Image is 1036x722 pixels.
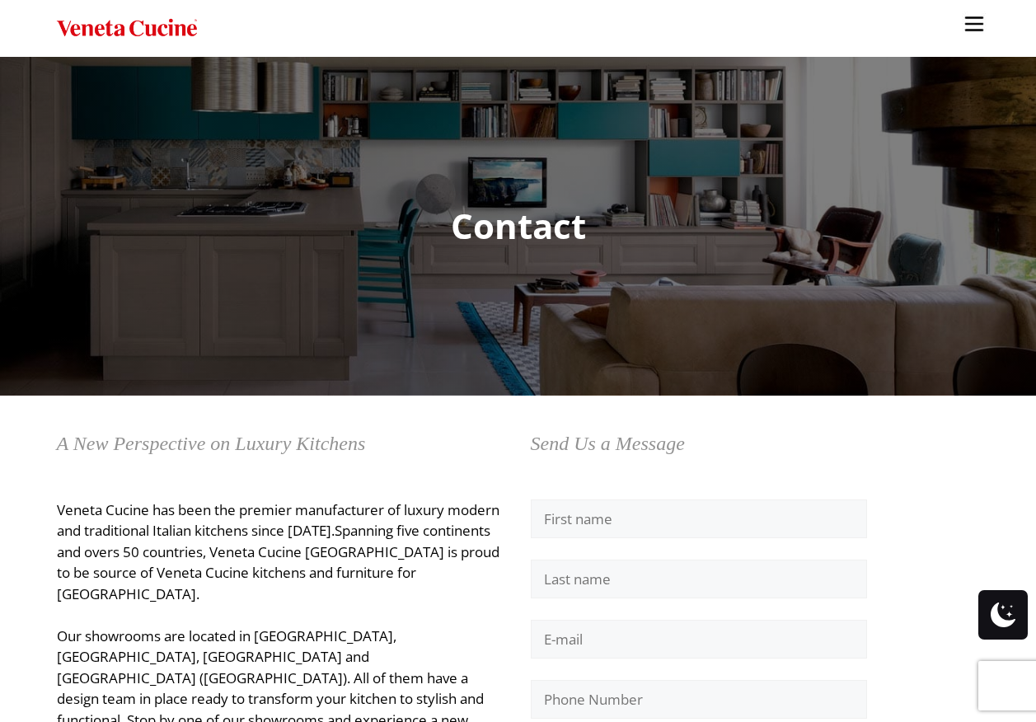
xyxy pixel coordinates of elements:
[531,620,867,659] input: E-mail
[57,16,197,40] img: Veneta Cucine USA
[962,12,987,36] img: burger-menu-svgrepo-com-30x30.jpg
[57,521,499,603] span: Spanning five continents and overs 50 countries, Veneta Cucine [GEOGRAPHIC_DATA] is proud to be s...
[57,433,366,454] span: A New Perspective on Luxury Kitchens
[531,560,867,599] input: Last name
[531,499,867,539] input: First name
[531,680,867,720] input: Phone Number
[531,433,685,454] span: Send Us a Message
[57,500,499,541] span: Veneta Cucine has been the premier manufacturer of luxury modern and traditional Italian kitchens...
